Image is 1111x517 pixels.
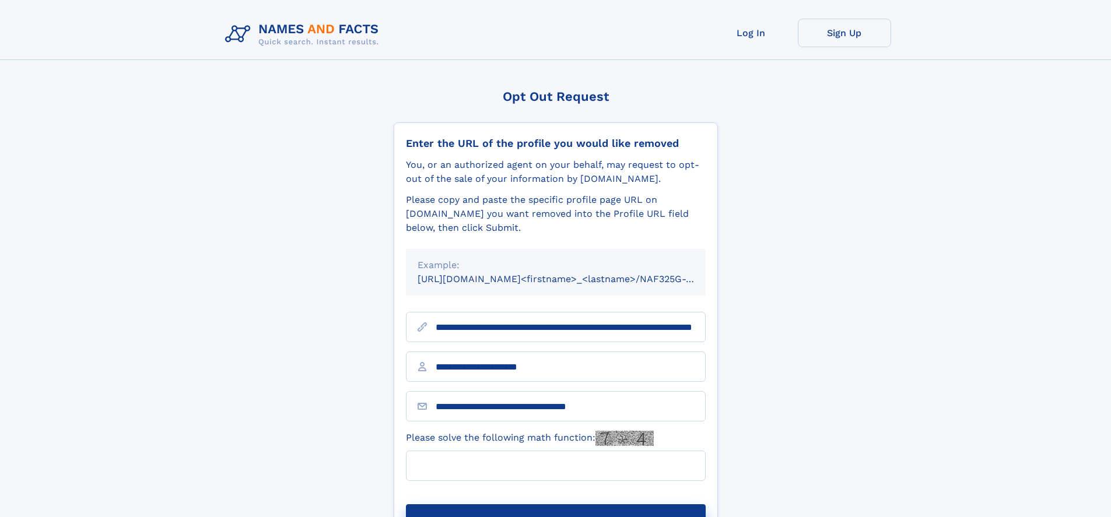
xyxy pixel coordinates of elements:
a: Sign Up [798,19,891,47]
a: Log In [705,19,798,47]
div: You, or an authorized agent on your behalf, may request to opt-out of the sale of your informatio... [406,158,706,186]
img: Logo Names and Facts [220,19,388,50]
div: Opt Out Request [394,89,718,104]
div: Enter the URL of the profile you would like removed [406,137,706,150]
div: Example: [418,258,694,272]
div: Please copy and paste the specific profile page URL on [DOMAIN_NAME] you want removed into the Pr... [406,193,706,235]
small: [URL][DOMAIN_NAME]<firstname>_<lastname>/NAF325G-xxxxxxxx [418,273,728,284]
label: Please solve the following math function: [406,431,654,446]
